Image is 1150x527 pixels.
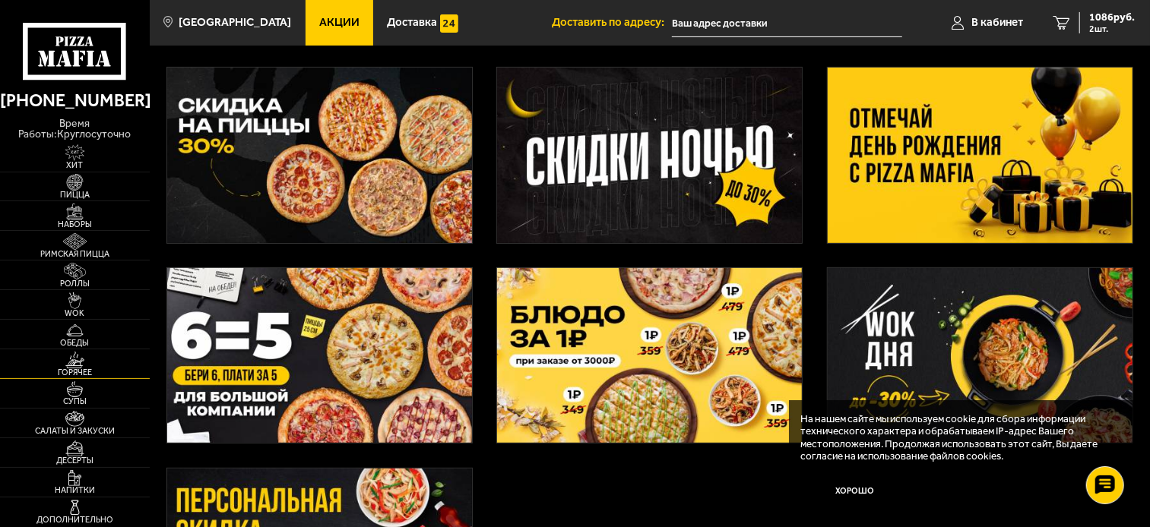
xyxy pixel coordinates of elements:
[319,17,360,28] span: Акции
[179,17,291,28] span: [GEOGRAPHIC_DATA]
[1089,12,1135,23] span: 1086 руб.
[1089,24,1135,33] span: 2 шт.
[801,473,909,509] button: Хорошо
[971,17,1023,28] span: В кабинет
[387,17,437,28] span: Доставка
[672,9,902,37] input: Ваш адрес доставки
[552,17,672,28] span: Доставить по адресу:
[440,14,458,33] img: 15daf4d41897b9f0e9f617042186c801.svg
[801,412,1113,462] p: На нашем сайте мы используем cookie для сбора информации технического характера и обрабатываем IP...
[672,9,902,37] span: Парашютная улица, 12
